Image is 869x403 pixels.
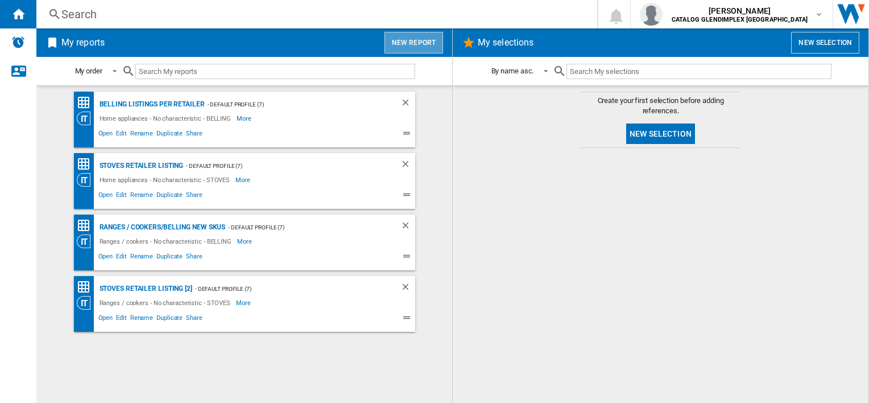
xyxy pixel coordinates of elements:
div: My order [75,67,102,75]
span: Open [97,128,115,142]
button: New report [384,32,443,54]
img: alerts-logo.svg [11,35,25,49]
span: Share [184,251,204,265]
span: Rename [129,312,155,326]
div: By name asc. [491,67,534,75]
div: Delete [400,282,415,296]
span: Duplicate [155,251,184,265]
div: BELLING Listings per retailer [97,97,205,112]
input: Search My selections [566,64,831,79]
span: Edit [114,312,129,326]
span: Edit [114,128,129,142]
input: Search My reports [135,64,415,79]
div: Category View [77,235,97,248]
span: Rename [129,190,155,203]
span: More [236,296,253,310]
span: Open [97,251,115,265]
div: Ranges / cookers - No characteristic - STOVES [97,296,237,310]
span: Share [184,312,204,326]
div: Delete [400,220,415,235]
span: Duplicate [155,312,184,326]
button: New selection [626,124,695,144]
div: Delete [400,97,415,112]
div: Price Matrix [77,219,97,233]
div: Delete [400,159,415,173]
div: Ranges / cookers - No characteristic - BELLING [97,235,237,248]
div: Home appliances - No characteristic - STOVES [97,173,236,187]
div: Search [61,6,568,22]
div: Ranges / cookers/BELLING NEW SKUS [97,220,226,235]
span: Rename [129,128,155,142]
span: Open [97,190,115,203]
span: Create your first selection before adding references. [581,96,740,116]
span: More [235,173,252,187]
div: - Default profile (7) [183,159,377,173]
span: Edit [114,190,129,203]
div: - Default profile (7) [192,282,378,296]
div: Category View [77,173,97,187]
div: Price Matrix [77,157,97,171]
div: Price Matrix [77,96,97,110]
span: More [237,112,253,125]
div: - Default profile (7) [225,220,377,235]
span: Share [184,190,204,203]
b: CATALOG GLENDIMPLEX [GEOGRAPHIC_DATA] [672,16,808,23]
span: Duplicate [155,190,184,203]
button: New selection [791,32,859,54]
span: Open [97,312,115,326]
span: More [237,235,254,248]
div: STOVES Retailer Listing [2] [97,282,192,296]
h2: My selections [475,32,536,54]
div: Category View [77,296,97,310]
span: Edit [114,251,129,265]
div: - Default profile (7) [205,97,378,112]
span: Duplicate [155,128,184,142]
div: Price Matrix [77,280,97,294]
span: Share [184,128,204,142]
h2: My reports [59,32,107,54]
img: profile.jpg [640,3,663,26]
div: Home appliances - No characteristic - BELLING [97,112,237,125]
div: Category View [77,112,97,125]
span: [PERSON_NAME] [672,5,808,17]
div: STOVES Retailer Listing [97,159,184,173]
span: Rename [129,251,155,265]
